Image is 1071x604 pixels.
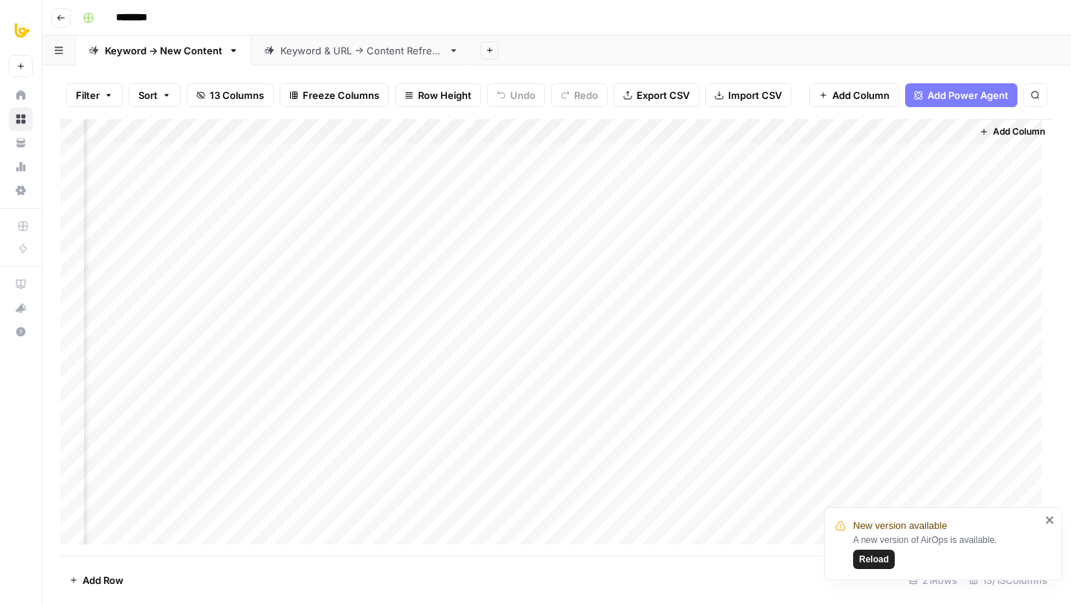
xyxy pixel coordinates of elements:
[395,83,481,107] button: Row Height
[832,88,890,103] span: Add Column
[9,272,33,296] a: AirOps Academy
[9,17,36,44] img: All About AI Logo
[9,320,33,344] button: Help + Support
[138,88,158,103] span: Sort
[9,12,33,49] button: Workspace: All About AI
[76,88,100,103] span: Filter
[705,83,791,107] button: Import CSV
[728,88,782,103] span: Import CSV
[10,297,32,319] div: What's new?
[105,43,222,58] div: Keyword -> New Content
[487,83,545,107] button: Undo
[9,155,33,179] a: Usage
[853,550,895,569] button: Reload
[510,88,535,103] span: Undo
[903,568,963,592] div: 21 Rows
[9,296,33,320] button: What's new?
[9,107,33,131] a: Browse
[927,88,1009,103] span: Add Power Agent
[993,125,1045,138] span: Add Column
[83,573,123,588] span: Add Row
[551,83,608,107] button: Redo
[853,533,1041,569] div: A new version of AirOps is available.
[9,83,33,107] a: Home
[574,88,598,103] span: Redo
[9,131,33,155] a: Your Data
[303,88,379,103] span: Freeze Columns
[1045,514,1055,526] button: close
[809,83,899,107] button: Add Column
[974,122,1051,141] button: Add Column
[66,83,123,107] button: Filter
[853,518,947,533] span: New version available
[9,179,33,202] a: Settings
[280,43,443,58] div: Keyword & URL -> Content Refresh
[905,83,1017,107] button: Add Power Agent
[129,83,181,107] button: Sort
[210,88,264,103] span: 13 Columns
[251,36,472,65] a: Keyword & URL -> Content Refresh
[76,36,251,65] a: Keyword -> New Content
[418,88,472,103] span: Row Height
[859,553,889,566] span: Reload
[637,88,689,103] span: Export CSV
[963,568,1053,592] div: 13/13 Columns
[60,568,132,592] button: Add Row
[187,83,274,107] button: 13 Columns
[614,83,699,107] button: Export CSV
[280,83,389,107] button: Freeze Columns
